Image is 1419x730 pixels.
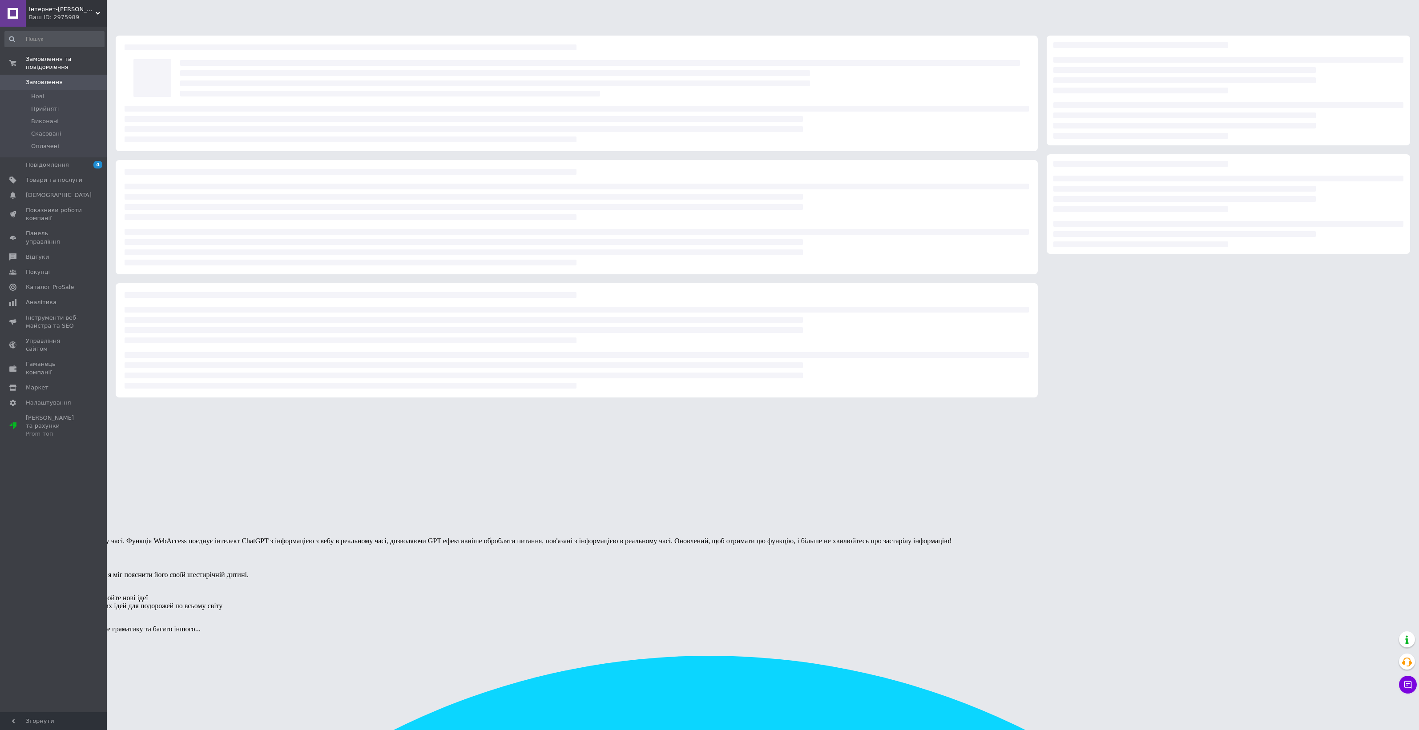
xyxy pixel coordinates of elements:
[26,78,63,86] span: Замовлення
[26,283,74,291] span: Каталог ProSale
[26,399,71,407] span: Налаштування
[93,161,102,168] span: 4
[26,314,82,330] span: Інструменти веб-майстра та SEO
[26,229,82,245] span: Панель управління
[4,31,105,47] input: Пошук
[31,117,59,125] span: Виконані
[26,191,92,199] span: [DEMOGRAPHIC_DATA]
[26,206,82,222] span: Показники роботи компанії
[26,161,69,169] span: Повідомлення
[31,105,59,113] span: Прийняті
[26,337,82,353] span: Управління сайтом
[26,268,50,276] span: Покупці
[26,430,82,438] div: Prom топ
[31,142,59,150] span: Оплачені
[1399,676,1417,694] button: Чат з покупцем
[31,130,61,138] span: Скасовані
[26,298,56,306] span: Аналітика
[29,5,96,13] span: Інтернет-Магазин Хамеліон
[31,92,44,100] span: Нові
[26,414,82,438] span: [PERSON_NAME] та рахунки
[26,55,107,71] span: Замовлення та повідомлення
[26,176,82,184] span: Товари та послуги
[29,13,107,21] div: Ваш ID: 2975989
[26,360,82,376] span: Гаманець компанії
[26,253,49,261] span: Відгуки
[26,384,48,392] span: Маркет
